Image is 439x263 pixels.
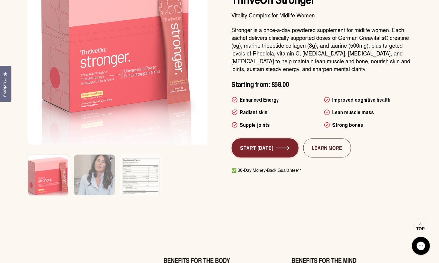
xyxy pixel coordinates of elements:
[232,109,319,116] li: Radiant skin
[232,139,299,158] a: START [DATE]
[232,80,412,89] p: Starting from: $58.00
[409,235,433,257] iframe: Gorgias live chat messenger
[232,167,412,173] p: ✅ 30-Day Money-Back Guarantee**
[232,11,412,19] p: Vitality Complex for Midlife Women
[416,226,425,232] span: Top
[232,96,319,104] li: Enhanced Energy
[2,78,9,97] span: Reviews
[28,155,69,204] img: Box of ThriveOn Stronger supplement with a pink design on a white background
[324,121,412,129] li: Strong bones
[303,139,351,158] a: LEARN MORE
[232,121,319,129] li: Supple joints
[324,96,412,104] li: Improved cognitive health
[324,109,412,116] li: Lean muscle mass
[232,26,412,73] p: Stronger is a once-a-day powdered supplement for midlife women. Each sachet delivers clinically s...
